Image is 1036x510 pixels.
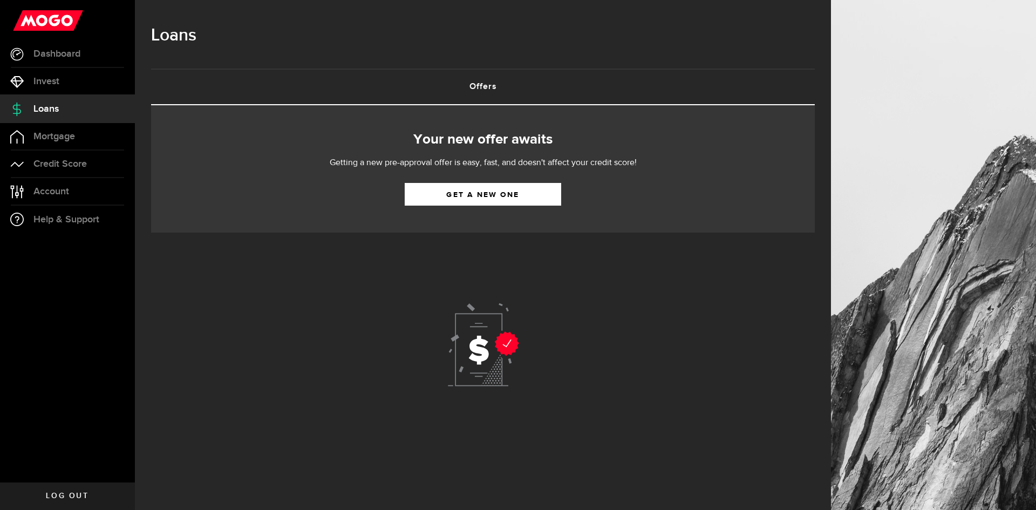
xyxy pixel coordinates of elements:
[151,70,815,104] a: Offers
[33,132,75,141] span: Mortgage
[33,49,80,59] span: Dashboard
[167,128,799,151] h2: Your new offer awaits
[46,492,88,500] span: Log out
[297,157,669,169] p: Getting a new pre-approval offer is easy, fast, and doesn't affect your credit score!
[151,69,815,105] ul: Tabs Navigation
[151,22,815,50] h1: Loans
[33,104,59,114] span: Loans
[33,159,87,169] span: Credit Score
[33,187,69,196] span: Account
[33,77,59,86] span: Invest
[405,183,561,206] a: Get a new one
[991,465,1036,510] iframe: LiveChat chat widget
[33,215,99,225] span: Help & Support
